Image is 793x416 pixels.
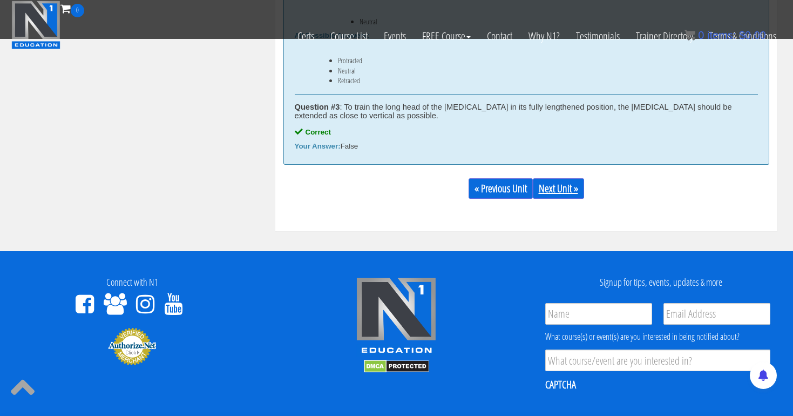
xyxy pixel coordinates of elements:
a: FREE Course [414,17,479,55]
h4: Signup for tips, events, updates & more [537,277,785,288]
strong: Question #3 [295,103,340,111]
span: items: [707,29,736,41]
span: 0 [698,29,704,41]
a: Course List [322,17,376,55]
img: Authorize.Net Merchant - Click to Verify [108,327,157,366]
a: Certs [289,17,322,55]
input: What course/event are you interested in? [545,350,770,371]
input: Email Address [663,303,770,325]
img: icon11.png [684,30,695,41]
a: Why N1? [520,17,568,55]
img: n1-edu-logo [356,277,437,357]
b: Your Answer: [295,142,341,150]
li: Protracted [338,56,736,65]
a: 0 [60,1,84,16]
bdi: 0.00 [739,29,766,41]
li: Retracted [338,76,736,85]
img: DMCA.com Protection Status [364,360,429,373]
img: n1-education [11,1,60,49]
a: Terms & Conditions [701,17,784,55]
a: 0 items: $0.00 [684,29,766,41]
h4: Connect with N1 [8,277,256,288]
label: CAPTCHA [545,378,576,392]
a: « Previous Unit [469,178,533,199]
a: Trainer Directory [628,17,701,55]
li: Neutral [338,66,736,75]
span: $ [739,29,745,41]
a: Testimonials [568,17,628,55]
a: Next Unit » [533,178,584,199]
a: Contact [479,17,520,55]
input: Name [545,303,652,325]
div: Correct [295,128,758,137]
div: What course(s) or event(s) are you interested in being notified about? [545,330,770,343]
div: False [295,142,758,151]
a: Events [376,17,414,55]
span: 0 [71,4,84,17]
div: : To train the long head of the [MEDICAL_DATA] in its fully lengthened position, the [MEDICAL_DAT... [295,103,758,120]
